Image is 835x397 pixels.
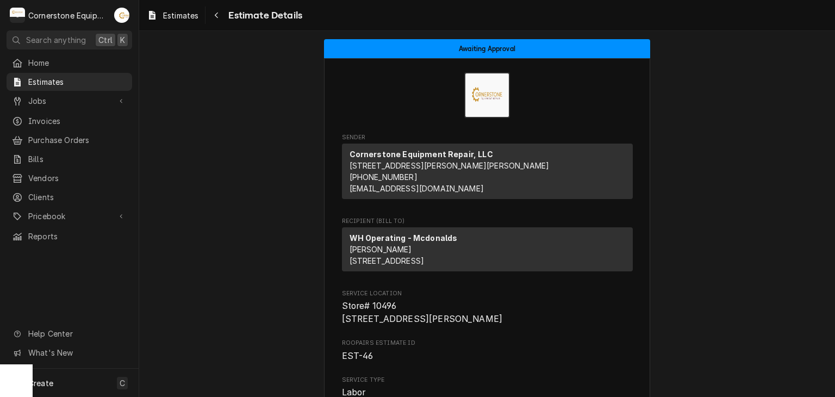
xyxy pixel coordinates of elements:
[350,233,458,243] strong: WH Operating - Mcdonalds
[342,133,633,204] div: Estimate Sender
[342,351,373,361] span: EST-46
[28,328,126,339] span: Help Center
[10,8,25,23] div: Cornerstone Equipment Repair, LLC's Avatar
[7,112,132,130] a: Invoices
[7,227,132,245] a: Reports
[342,227,633,276] div: Recipient (Bill To)
[7,325,132,343] a: Go to Help Center
[7,188,132,206] a: Clients
[7,54,132,72] a: Home
[7,92,132,110] a: Go to Jobs
[350,172,417,182] a: [PHONE_NUMBER]
[114,8,129,23] div: AB
[28,347,126,358] span: What's New
[120,34,125,46] span: K
[350,150,493,159] strong: Cornerstone Equipment Repair, LLC
[342,133,633,142] span: Sender
[28,115,127,127] span: Invoices
[28,76,127,88] span: Estimates
[7,207,132,225] a: Go to Pricebook
[459,45,515,52] span: Awaiting Approval
[28,210,110,222] span: Pricebook
[28,95,110,107] span: Jobs
[350,161,550,170] span: [STREET_ADDRESS][PERSON_NAME][PERSON_NAME]
[342,300,633,325] span: Service Location
[342,227,633,271] div: Recipient (Bill To)
[28,231,127,242] span: Reports
[7,73,132,91] a: Estimates
[342,289,633,326] div: Service Location
[342,350,633,363] span: Roopairs Estimate ID
[342,339,633,348] span: Roopairs Estimate ID
[324,39,650,58] div: Status
[342,217,633,276] div: Estimate Recipient
[26,34,86,46] span: Search anything
[28,10,108,21] div: Cornerstone Equipment Repair, LLC
[7,344,132,362] a: Go to What's New
[342,289,633,298] span: Service Location
[28,172,127,184] span: Vendors
[7,169,132,187] a: Vendors
[7,30,132,49] button: Search anythingCtrlK
[142,7,203,24] a: Estimates
[10,8,25,23] div: C
[163,10,198,21] span: Estimates
[98,34,113,46] span: Ctrl
[342,301,503,324] span: Store# 10496 [STREET_ADDRESS][PERSON_NAME]
[342,144,633,203] div: Sender
[28,134,127,146] span: Purchase Orders
[120,377,125,389] span: C
[342,144,633,199] div: Sender
[28,379,53,388] span: Create
[7,131,132,149] a: Purchase Orders
[350,245,425,265] span: [PERSON_NAME] [STREET_ADDRESS]
[342,339,633,362] div: Roopairs Estimate ID
[342,217,633,226] span: Recipient (Bill To)
[28,153,127,165] span: Bills
[225,8,302,23] span: Estimate Details
[114,8,129,23] div: Andrew Buigues's Avatar
[342,376,633,384] span: Service Type
[464,72,510,118] img: Logo
[350,184,484,193] a: [EMAIL_ADDRESS][DOMAIN_NAME]
[208,7,225,24] button: Navigate back
[7,150,132,168] a: Bills
[28,57,127,69] span: Home
[28,191,127,203] span: Clients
